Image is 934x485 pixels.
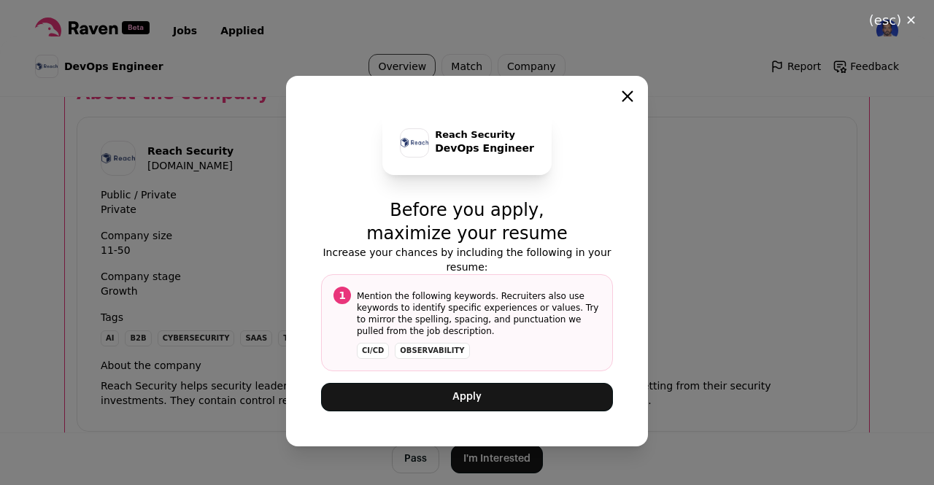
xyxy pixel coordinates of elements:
[321,245,613,274] p: Increase your chances by including the following in your resume:
[333,287,351,304] span: 1
[321,198,613,245] p: Before you apply, maximize your resume
[321,383,613,411] button: Apply
[357,291,495,301] span: Mention the following keywords
[357,343,389,359] li: CI/CD
[852,4,934,36] button: Close modal
[401,138,428,147] img: bdb9213b63efe2983c278e9408649c252602635b3f0ca54eb3ccb64e71979d1a.png
[435,129,534,141] p: Reach Security
[435,141,534,156] p: DevOps Engineer
[357,290,601,337] span: . Recruiters also use keywords to identify specific experiences or values. Try to mirror the spel...
[395,343,469,359] li: observability
[622,90,633,102] button: Close modal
